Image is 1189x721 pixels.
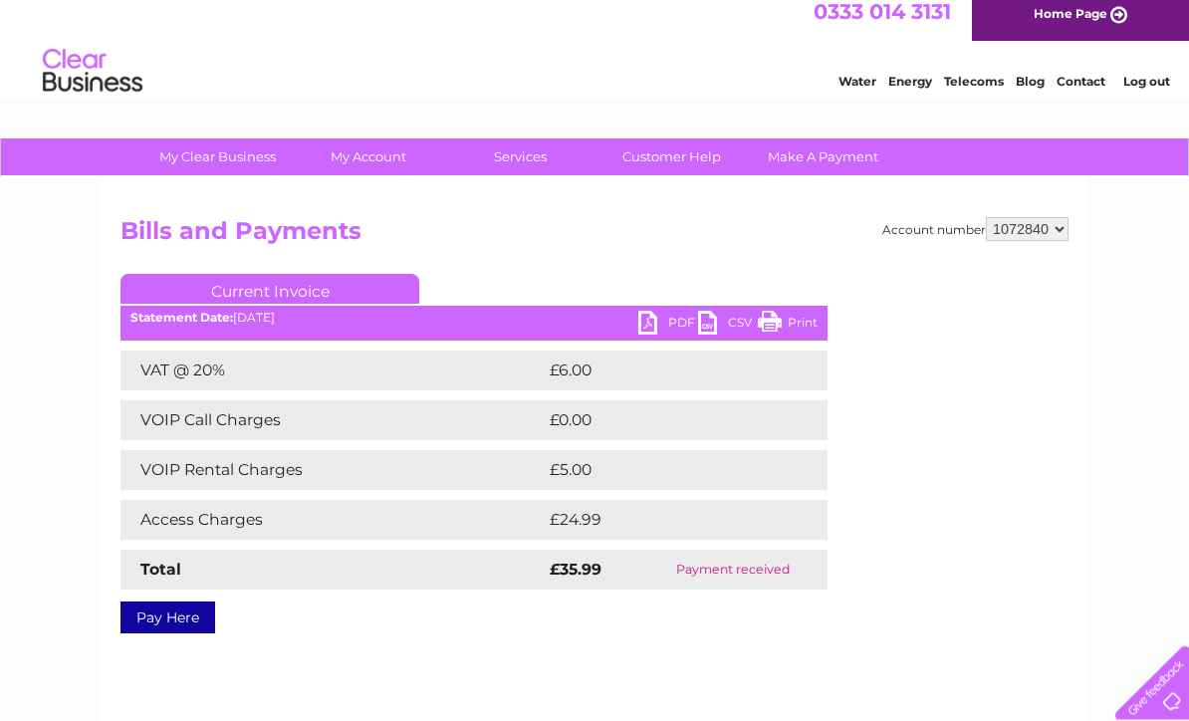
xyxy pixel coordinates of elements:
[120,451,545,491] td: VOIP Rental Charges
[1123,85,1170,100] a: Log out
[545,352,782,391] td: £6.00
[130,311,233,326] b: Statement Date:
[638,312,698,341] a: PDF
[1016,85,1045,100] a: Blog
[120,312,828,326] div: [DATE]
[42,52,143,113] img: logo.png
[944,85,1004,100] a: Telecoms
[698,312,758,341] a: CSV
[888,85,932,100] a: Energy
[590,139,754,176] a: Customer Help
[135,139,300,176] a: My Clear Business
[120,218,1069,256] h2: Bills and Payments
[120,501,545,541] td: Access Charges
[882,218,1069,242] div: Account number
[140,561,181,580] strong: Total
[550,561,601,580] strong: £35.99
[814,10,951,35] a: 0333 014 3131
[758,312,818,341] a: Print
[545,451,782,491] td: £5.00
[120,275,419,305] a: Current Invoice
[120,602,215,634] a: Pay Here
[287,139,451,176] a: My Account
[545,501,789,541] td: £24.99
[438,139,602,176] a: Services
[741,139,905,176] a: Make A Payment
[545,401,782,441] td: £0.00
[120,352,545,391] td: VAT @ 20%
[838,85,876,100] a: Water
[1057,85,1105,100] a: Contact
[120,401,545,441] td: VOIP Call Charges
[639,551,828,591] td: Payment received
[125,11,1067,97] div: Clear Business is a trading name of Verastar Limited (registered in [GEOGRAPHIC_DATA] No. 3667643...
